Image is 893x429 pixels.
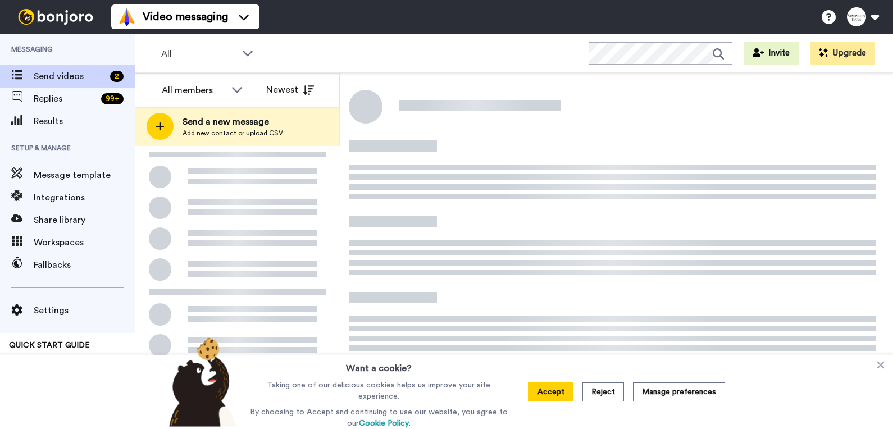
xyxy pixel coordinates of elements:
[143,9,228,25] span: Video messaging
[359,419,409,427] a: Cookie Policy
[582,382,624,401] button: Reject
[13,9,98,25] img: bj-logo-header-white.svg
[162,84,226,97] div: All members
[118,8,136,26] img: vm-color.svg
[34,168,135,182] span: Message template
[528,382,573,401] button: Accept
[101,93,124,104] div: 99 +
[346,355,412,375] h3: Want a cookie?
[34,258,135,272] span: Fallbacks
[34,213,135,227] span: Share library
[183,115,283,129] span: Send a new message
[34,92,97,106] span: Replies
[110,71,124,82] div: 2
[247,407,511,429] p: By choosing to Accept and continuing to use our website, you agree to our .
[810,42,875,65] button: Upgrade
[9,341,90,349] span: QUICK START GUIDE
[34,304,135,317] span: Settings
[183,129,283,138] span: Add new contact or upload CSV
[247,380,511,402] p: Taking one of our delicious cookies helps us improve your site experience.
[258,79,322,101] button: Newest
[34,70,106,83] span: Send videos
[34,236,135,249] span: Workspaces
[633,382,725,401] button: Manage preferences
[161,47,236,61] span: All
[34,191,135,204] span: Integrations
[34,115,135,128] span: Results
[159,337,242,427] img: bear-with-cookie.png
[744,42,799,65] button: Invite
